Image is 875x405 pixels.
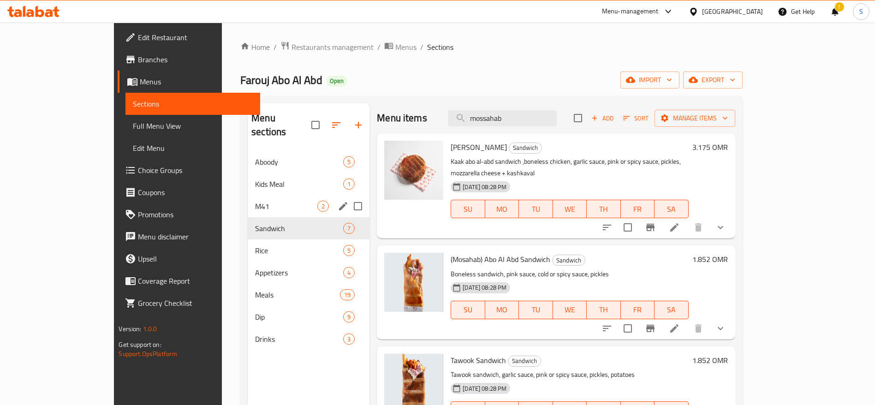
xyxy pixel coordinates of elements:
[248,262,369,284] div: Appetizers4
[138,32,253,43] span: Edit Restaurant
[709,216,732,238] button: show more
[255,223,343,234] span: Sandwich
[692,253,728,266] h6: 1.852 OMR
[343,179,355,190] div: items
[621,200,655,218] button: FR
[118,48,260,71] a: Branches
[343,156,355,167] div: items
[687,317,709,339] button: delete
[618,319,637,338] span: Select to update
[344,180,354,189] span: 1
[451,301,485,319] button: SU
[489,202,515,216] span: MO
[119,323,141,335] span: Version:
[590,303,617,316] span: TH
[519,301,553,319] button: TU
[639,216,661,238] button: Branch-specific-item
[119,348,177,360] a: Support.OpsPlatform
[255,289,340,300] span: Meals
[125,115,260,137] a: Full Menu View
[292,42,374,53] span: Restaurants management
[138,165,253,176] span: Choice Groups
[255,179,343,190] span: Kids Meal
[384,141,443,200] img: Kaak Farooj
[451,156,688,179] p: Kaak abo al-abd sandwich ,boneless chicken, garlic sauce, pink or spicy sauce, pickles, mozzarell...
[143,323,157,335] span: 1.0.0
[690,74,735,86] span: export
[427,42,453,53] span: Sections
[133,143,253,154] span: Edit Menu
[553,200,587,218] button: WE
[118,26,260,48] a: Edit Restaurant
[655,200,688,218] button: SA
[620,71,679,89] button: import
[240,70,322,90] span: Farouj Abo Al Abd
[459,384,510,393] span: [DATE] 08:28 PM
[485,301,519,319] button: MO
[344,246,354,255] span: 5
[118,71,260,93] a: Menus
[280,41,374,53] a: Restaurants management
[255,267,343,278] span: Appetizers
[692,354,728,367] h6: 1.852 OMR
[459,283,510,292] span: [DATE] 08:28 PM
[248,239,369,262] div: Rice5
[138,253,253,264] span: Upsell
[343,334,355,345] div: items
[255,311,343,322] span: Dip
[118,159,260,181] a: Choice Groups
[248,328,369,350] div: Drinks3
[658,202,685,216] span: SA
[859,6,863,17] span: S
[125,137,260,159] a: Edit Menu
[523,202,549,216] span: TU
[138,298,253,309] span: Grocery Checklist
[138,54,253,65] span: Branches
[590,113,615,124] span: Add
[118,292,260,314] a: Grocery Checklist
[377,42,381,53] li: /
[451,268,688,280] p: Boneless sandwich, pink sauce, cold or spicy sauce, pickles
[255,156,343,167] div: Aboody
[702,6,763,17] div: [GEOGRAPHIC_DATA]
[344,313,354,322] span: 9
[248,217,369,239] div: Sandwich7
[455,303,481,316] span: SU
[118,270,260,292] a: Coverage Report
[687,216,709,238] button: delete
[340,289,355,300] div: items
[125,93,260,115] a: Sections
[255,245,343,256] span: Rice
[248,306,369,328] div: Dip9
[274,42,277,53] li: /
[326,76,347,87] div: Open
[140,76,253,87] span: Menus
[590,202,617,216] span: TH
[248,195,369,217] div: M412edit
[485,200,519,218] button: MO
[552,255,585,266] div: Sandwich
[384,253,443,312] img: (Mosahab) Abo Al Abd Sandwich
[344,268,354,277] span: 4
[662,113,728,124] span: Manage items
[344,335,354,344] span: 3
[508,356,541,367] div: Sandwich
[248,147,369,354] nav: Menu sections
[255,334,343,345] div: Drinks
[344,158,354,167] span: 5
[489,303,515,316] span: MO
[138,209,253,220] span: Promotions
[251,111,311,139] h2: Menu sections
[343,223,355,234] div: items
[655,110,735,127] button: Manage items
[248,173,369,195] div: Kids Meal1
[119,339,161,351] span: Get support on:
[455,202,481,216] span: SU
[602,6,659,17] div: Menu-management
[669,222,680,233] a: Edit menu item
